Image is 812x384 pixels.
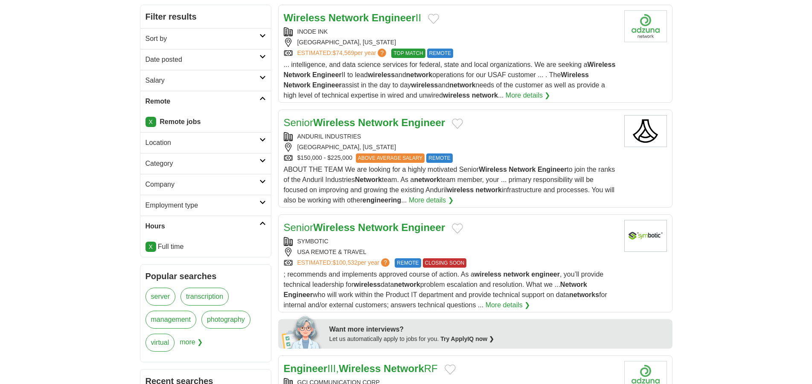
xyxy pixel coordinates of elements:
strong: Network [284,71,311,78]
strong: network [394,281,420,288]
div: Let us automatically apply to jobs for you. [329,335,667,344]
strong: Wireless [339,363,381,374]
span: CLOSING SOON [423,258,467,268]
a: photography [201,311,250,329]
a: More details ❯ [486,300,530,310]
strong: wireless [443,92,470,99]
h2: Date posted [146,55,259,65]
img: Company logo [624,10,667,42]
span: ? [378,49,386,57]
h2: Category [146,159,259,169]
span: REMOTE [427,49,453,58]
a: ESTIMATED:$100,532per year? [297,258,392,268]
span: ... intelligence, and data science services for federal, state and local organizations. We are se... [284,61,616,99]
strong: engineering [362,196,401,204]
strong: Network [329,12,369,23]
div: Want more interviews? [329,324,667,335]
a: More details ❯ [506,90,550,101]
strong: network [503,271,529,278]
strong: Network [358,117,399,128]
h2: Salary [146,75,259,86]
div: [GEOGRAPHIC_DATA], [US_STATE] [284,143,617,152]
a: SYMBOTIC [297,238,329,245]
a: Hours [140,216,271,237]
a: SeniorWireless Network Engineer [284,222,445,233]
strong: Engineer [312,81,341,89]
li: Full time [146,242,266,252]
strong: wireless [411,81,438,89]
a: X [146,242,156,252]
a: Remote [140,91,271,112]
div: INODE INK [284,27,617,36]
strong: Engineer [312,71,341,78]
div: [GEOGRAPHIC_DATA], [US_STATE] [284,38,617,47]
span: $74,569 [332,49,354,56]
a: EngineerIII,Wireless NetworkRF [284,363,438,374]
strong: Network [284,81,311,89]
strong: network [414,176,440,183]
strong: network [476,186,502,193]
strong: network [406,71,432,78]
img: ANDURIL INDUSTRIES logo [624,115,667,147]
strong: Wireless [561,71,589,78]
strong: Network [560,281,587,288]
strong: wireless [354,281,381,288]
span: more ❯ [180,334,203,357]
span: ABOUT THE TEAM We are looking for a highly motivated Senior to join the ranks of the Anduril Indu... [284,166,615,204]
div: $150,000 - $225,000 [284,153,617,163]
h2: Employment type [146,200,259,211]
strong: Network [509,166,536,173]
strong: wireless [447,186,474,193]
a: X [146,117,156,127]
img: Symbotic logo [624,220,667,252]
div: USA REMOTE & TRAVEL [284,248,617,257]
a: Date posted [140,49,271,70]
a: virtual [146,334,175,352]
a: Sort by [140,28,271,49]
span: ; recommends and implements approved course of action. As a , you’ll provide technical leadership... [284,271,607,309]
strong: Network [355,176,382,183]
strong: Wireless [284,12,326,23]
strong: engineer [531,271,560,278]
a: Location [140,132,271,153]
a: SeniorWireless Network Engineer [284,117,445,128]
strong: Engineer [284,363,328,374]
h2: Sort by [146,34,259,44]
h2: Filter results [140,5,271,28]
strong: wireless [474,271,501,278]
strong: Remote jobs [160,118,201,125]
a: Wireless Network EngineerII [284,12,422,23]
strong: wireless [368,71,395,78]
a: More details ❯ [409,195,454,205]
strong: Wireless [588,61,616,68]
h2: Popular searches [146,270,266,283]
a: Try ApplyIQ now ❯ [440,335,494,342]
button: Add to favorite jobs [445,364,456,375]
h2: Company [146,179,259,190]
h2: Hours [146,221,259,231]
button: Add to favorite jobs [452,223,463,234]
strong: networks [569,291,599,298]
strong: Network [384,363,424,374]
strong: Network [358,222,399,233]
strong: Engineer [401,222,445,233]
strong: Engineer [401,117,445,128]
h2: Location [146,138,259,148]
span: ABOVE AVERAGE SALARY [356,153,425,163]
strong: Wireless [313,117,355,128]
strong: Engineer [538,166,567,173]
a: transcription [180,288,229,306]
strong: network [449,81,475,89]
strong: Engineer [372,12,416,23]
a: management [146,311,196,329]
a: ESTIMATED:$74,569per year? [297,49,388,58]
a: server [146,288,175,306]
button: Add to favorite jobs [452,118,463,129]
h2: Remote [146,96,259,107]
a: Company [140,174,271,195]
strong: network [472,92,498,99]
span: $100,532 [332,259,357,266]
span: ? [381,258,390,267]
strong: Wireless [313,222,355,233]
img: apply-iq-scientist.png [282,315,323,349]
